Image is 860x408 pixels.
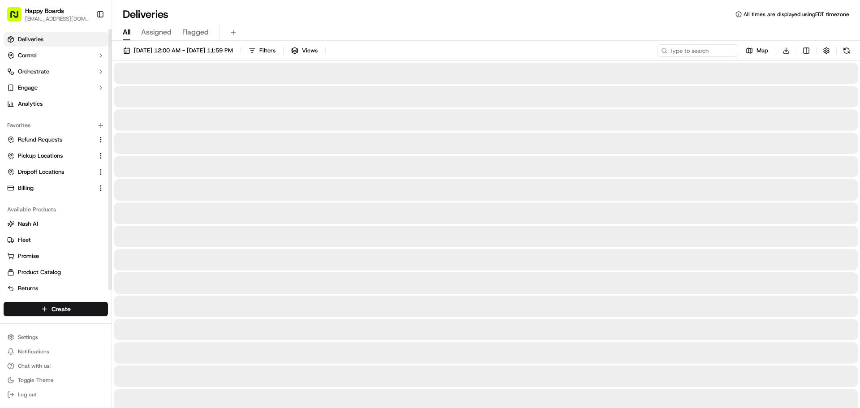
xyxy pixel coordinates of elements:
button: [EMAIL_ADDRESS][DOMAIN_NAME] [25,15,89,22]
a: Billing [7,184,94,192]
span: Settings [18,334,38,341]
a: Pickup Locations [7,152,94,160]
a: Nash AI [7,220,104,228]
button: Chat with us! [4,360,108,372]
button: Engage [4,81,108,95]
button: Filters [245,44,279,57]
span: Refund Requests [18,136,62,144]
h1: Deliveries [123,7,168,21]
a: Product Catalog [7,268,104,276]
a: Promise [7,252,104,260]
button: Product Catalog [4,265,108,279]
span: Orchestrate [18,68,49,76]
span: Dropoff Locations [18,168,64,176]
button: Dropoff Locations [4,165,108,179]
span: Promise [18,252,39,260]
span: Create [52,305,71,314]
button: Notifications [4,345,108,358]
span: Billing [18,184,34,192]
a: Deliveries [4,32,108,47]
span: Engage [18,84,38,92]
a: Fleet [7,236,104,244]
button: Pickup Locations [4,149,108,163]
button: Toggle Theme [4,374,108,387]
span: Pickup Locations [18,152,63,160]
button: Control [4,48,108,63]
button: Refund Requests [4,133,108,147]
span: Deliveries [18,35,43,43]
a: Refund Requests [7,136,94,144]
a: Returns [7,284,104,292]
button: Map [742,44,772,57]
span: Chat with us! [18,362,51,369]
span: Views [302,47,318,55]
span: Map [757,47,768,55]
span: Toggle Theme [18,377,54,384]
span: Notifications [18,348,49,355]
div: Available Products [4,202,108,217]
span: Nash AI [18,220,38,228]
input: Type to search [658,44,738,57]
span: Analytics [18,100,43,108]
button: Create [4,302,108,316]
button: Happy Boards[EMAIL_ADDRESS][DOMAIN_NAME] [4,4,93,25]
button: Promise [4,249,108,263]
span: Product Catalog [18,268,61,276]
a: Dropoff Locations [7,168,94,176]
span: Assigned [141,27,172,38]
button: Fleet [4,233,108,247]
span: Filters [259,47,275,55]
span: All times are displayed using EDT timezone [744,11,849,18]
span: Fleet [18,236,31,244]
button: Orchestrate [4,64,108,79]
span: Flagged [182,27,209,38]
button: Refresh [840,44,853,57]
span: All [123,27,130,38]
button: [DATE] 12:00 AM - [DATE] 11:59 PM [119,44,237,57]
span: Control [18,52,37,60]
a: Analytics [4,97,108,111]
button: Returns [4,281,108,296]
button: Nash AI [4,217,108,231]
button: Billing [4,181,108,195]
span: Log out [18,391,36,398]
button: Views [287,44,322,57]
button: Happy Boards [25,6,64,15]
span: [DATE] 12:00 AM - [DATE] 11:59 PM [134,47,233,55]
button: Log out [4,388,108,401]
div: Favorites [4,118,108,133]
span: Returns [18,284,38,292]
button: Settings [4,331,108,344]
